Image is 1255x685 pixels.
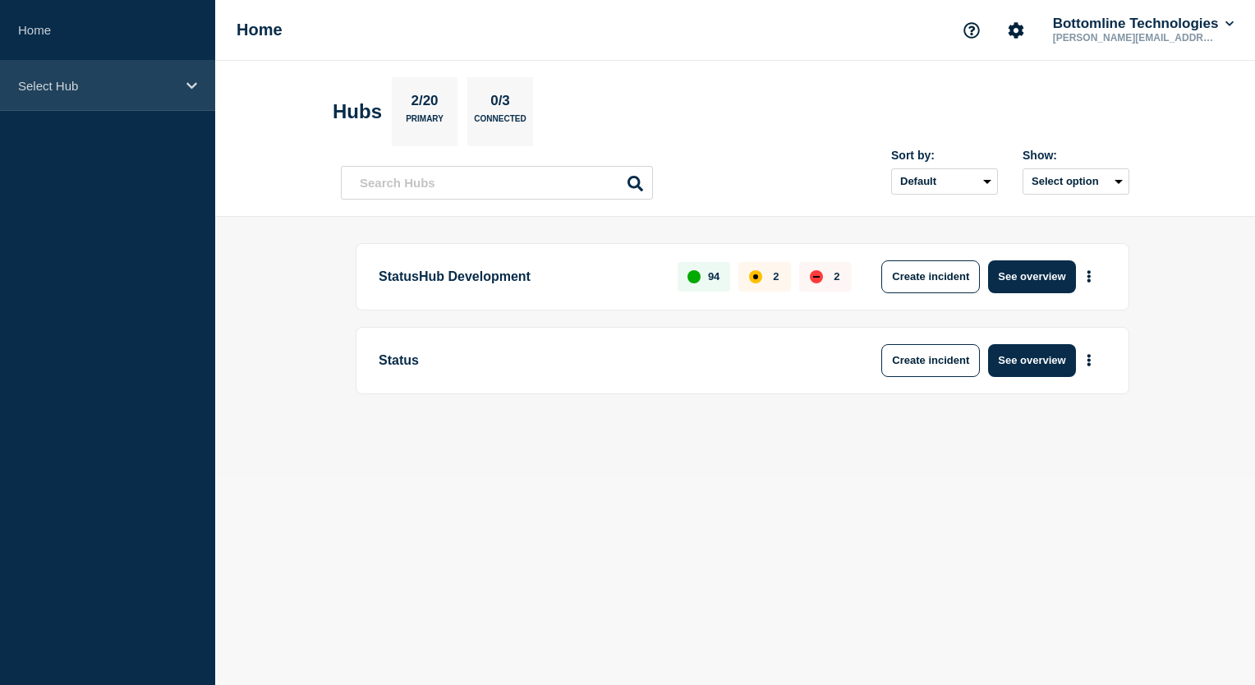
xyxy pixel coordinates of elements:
[708,270,719,283] p: 94
[988,260,1075,293] button: See overview
[891,168,998,195] select: Sort by
[485,93,517,114] p: 0/3
[1050,32,1221,44] p: [PERSON_NAME][EMAIL_ADDRESS][PERSON_NAME][DOMAIN_NAME]
[773,270,779,283] p: 2
[405,93,444,114] p: 2/20
[1050,16,1237,32] button: Bottomline Technologies
[881,260,980,293] button: Create incident
[749,270,762,283] div: affected
[687,270,701,283] div: up
[237,21,283,39] h1: Home
[988,344,1075,377] button: See overview
[1023,168,1129,195] button: Select option
[333,100,382,123] h2: Hubs
[834,270,839,283] p: 2
[891,149,998,162] div: Sort by:
[341,166,653,200] input: Search Hubs
[1078,345,1100,375] button: More actions
[1023,149,1129,162] div: Show:
[1078,261,1100,292] button: More actions
[379,344,833,377] p: Status
[406,114,444,131] p: Primary
[18,79,176,93] p: Select Hub
[474,114,526,131] p: Connected
[881,344,980,377] button: Create incident
[379,260,659,293] p: StatusHub Development
[999,13,1033,48] button: Account settings
[954,13,989,48] button: Support
[810,270,823,283] div: down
